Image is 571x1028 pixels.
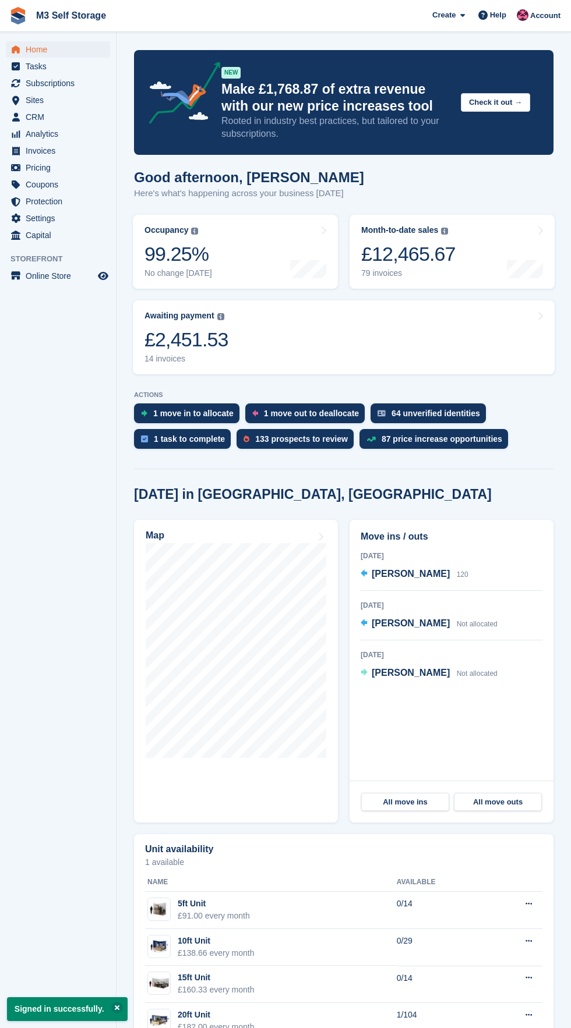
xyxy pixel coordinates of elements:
p: ACTIONS [134,391,554,399]
a: 64 unverified identities [371,403,492,429]
span: Protection [26,193,96,210]
span: Subscriptions [26,75,96,91]
a: menu [6,126,110,142]
div: £160.33 every month [178,984,255,996]
th: Available [397,873,487,892]
img: icon-info-grey-7440780725fd019a000dd9b08b2336e03edf1995a4989e88bcd33f0948082b44.svg [441,228,448,235]
div: 79 invoices [361,268,456,278]
a: 1 move out to deallocate [245,403,371,429]
div: £138.66 every month [178,947,255,959]
h2: Map [146,530,164,541]
span: Settings [26,210,96,226]
a: menu [6,268,110,284]
div: [DATE] [361,600,542,611]
a: menu [6,92,110,108]
img: icon-info-grey-7440780725fd019a000dd9b08b2336e03edf1995a4989e88bcd33f0948082b44.svg [217,313,224,320]
a: M3 Self Storage [31,6,111,25]
img: prospect-51fa495bee0391a8d652442698ab0144808aea92771e9ea1ae160a38d050c398.svg [244,435,249,442]
a: Month-to-date sales £12,465.67 79 invoices [350,215,555,289]
div: 99.25% [144,242,212,266]
img: icon-info-grey-7440780725fd019a000dd9b08b2336e03edf1995a4989e88bcd33f0948082b44.svg [191,228,198,235]
a: All move outs [454,793,542,811]
a: menu [6,58,110,75]
span: CRM [26,109,96,125]
img: 125-sqft-unit.jpg [148,975,170,992]
a: Preview store [96,269,110,283]
button: Check it out → [461,93,530,112]
div: [DATE] [361,650,542,660]
img: price-adjustments-announcement-icon-8257ccfd72463d97f412b2fc003d46551f7dbcb40ab6d574587a9cd5c0d94... [139,62,221,128]
img: stora-icon-8386f47178a22dfd0bd8f6a31ec36ba5ce8667c1dd55bd0f319d3a0aa187defe.svg [9,7,27,24]
div: 1 task to complete [154,434,225,444]
div: 1 move out to deallocate [264,409,359,418]
span: Account [530,10,561,22]
h1: Good afternoon, [PERSON_NAME] [134,169,364,185]
a: 87 price increase opportunities [359,429,514,455]
a: All move ins [361,793,449,811]
span: Pricing [26,159,96,176]
span: Online Store [26,268,96,284]
img: Nick Jones [517,9,528,21]
div: 1 move in to allocate [153,409,234,418]
a: Map [134,520,338,823]
th: Name [145,873,397,892]
a: [PERSON_NAME] Not allocated [361,666,498,681]
div: 5ft Unit [178,898,250,910]
a: 1 move in to allocate [134,403,245,429]
div: Awaiting payment [144,311,214,321]
div: 20ft Unit [178,1009,255,1021]
a: menu [6,193,110,210]
span: Coupons [26,176,96,193]
span: Create [432,9,456,21]
div: £12,465.67 [361,242,456,266]
td: 0/14 [397,966,487,1003]
div: 87 price increase opportunities [382,434,502,444]
span: Sites [26,92,96,108]
div: No change [DATE] [144,268,212,278]
p: Signed in successfully. [7,997,128,1021]
div: NEW [221,67,241,79]
p: 1 available [145,858,542,866]
a: 133 prospects to review [237,429,359,455]
span: [PERSON_NAME] [372,569,450,579]
img: verify_identity-adf6edd0f0f0b5bbfe63781bf79b02c33cf7c696d77639b501bdc392416b5a36.svg [378,410,386,417]
a: menu [6,75,110,91]
div: [DATE] [361,551,542,561]
span: Home [26,41,96,58]
a: Occupancy 99.25% No change [DATE] [133,215,338,289]
span: Invoices [26,143,96,159]
a: menu [6,41,110,58]
a: menu [6,227,110,243]
span: [PERSON_NAME] [372,668,450,678]
div: Occupancy [144,225,188,235]
span: Capital [26,227,96,243]
a: menu [6,109,110,125]
p: Here's what's happening across your business [DATE] [134,187,364,200]
a: menu [6,143,110,159]
h2: [DATE] in [GEOGRAPHIC_DATA], [GEOGRAPHIC_DATA] [134,487,492,502]
span: Storefront [10,253,116,265]
a: menu [6,176,110,193]
a: menu [6,159,110,176]
div: 64 unverified identities [392,409,480,418]
span: Analytics [26,126,96,142]
img: price_increase_opportunities-93ffe204e8149a01c8c9dc8f82e8f89637d9d84a8eef4429ea346261dce0b2c0.svg [366,437,376,442]
div: £91.00 every month [178,910,250,922]
img: task-75834270c22a3079a89374b754ae025e5fb1db73e45f91037f5363f120a921f8.svg [141,435,148,442]
p: Rooted in industry best practices, but tailored to your subscriptions. [221,115,452,140]
h2: Move ins / outs [361,530,542,544]
span: Not allocated [457,669,498,678]
a: [PERSON_NAME] 120 [361,567,468,582]
td: 0/14 [397,892,487,929]
div: 15ft Unit [178,972,255,984]
a: [PERSON_NAME] Not allocated [361,616,498,632]
div: 14 invoices [144,354,228,364]
span: 120 [457,570,468,579]
div: 133 prospects to review [255,434,348,444]
span: Not allocated [457,620,498,628]
img: move_ins_to_allocate_icon-fdf77a2bb77ea45bf5b3d319d69a93e2d87916cf1d5bf7949dd705db3b84f3ca.svg [141,410,147,417]
p: Make £1,768.87 of extra revenue with our new price increases tool [221,81,452,115]
a: menu [6,210,110,226]
div: 10ft Unit [178,935,255,947]
img: 10-ft-container.jpg [148,938,170,955]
